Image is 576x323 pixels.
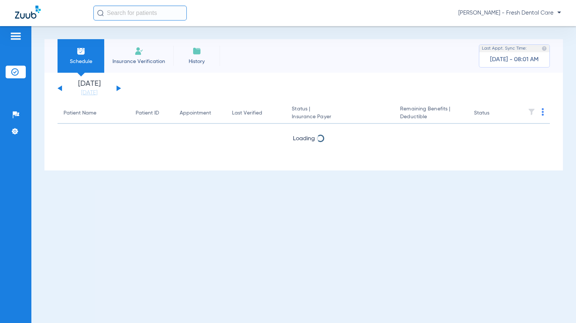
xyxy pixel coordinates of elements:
[286,103,394,124] th: Status |
[542,108,544,116] img: group-dot-blue.svg
[179,58,214,65] span: History
[482,45,527,52] span: Last Appt. Sync Time:
[468,103,518,124] th: Status
[10,32,22,41] img: hamburger-icon
[134,47,143,56] img: Manual Insurance Verification
[64,109,96,117] div: Patient Name
[110,58,168,65] span: Insurance Verification
[136,109,159,117] div: Patient ID
[180,109,220,117] div: Appointment
[400,113,462,121] span: Deductible
[458,9,561,17] span: [PERSON_NAME] - Fresh Dental Care
[528,108,535,116] img: filter.svg
[136,109,168,117] div: Patient ID
[67,80,112,97] li: [DATE]
[490,56,539,63] span: [DATE] - 08:01 AM
[97,10,104,16] img: Search Icon
[180,109,211,117] div: Appointment
[63,58,99,65] span: Schedule
[15,6,41,19] img: Zuub Logo
[77,47,86,56] img: Schedule
[192,47,201,56] img: History
[67,89,112,97] a: [DATE]
[394,103,468,124] th: Remaining Benefits |
[93,6,187,21] input: Search for patients
[292,113,388,121] span: Insurance Payer
[542,46,547,51] img: last sync help info
[64,109,124,117] div: Patient Name
[293,136,315,142] span: Loading
[232,109,262,117] div: Last Verified
[232,109,280,117] div: Last Verified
